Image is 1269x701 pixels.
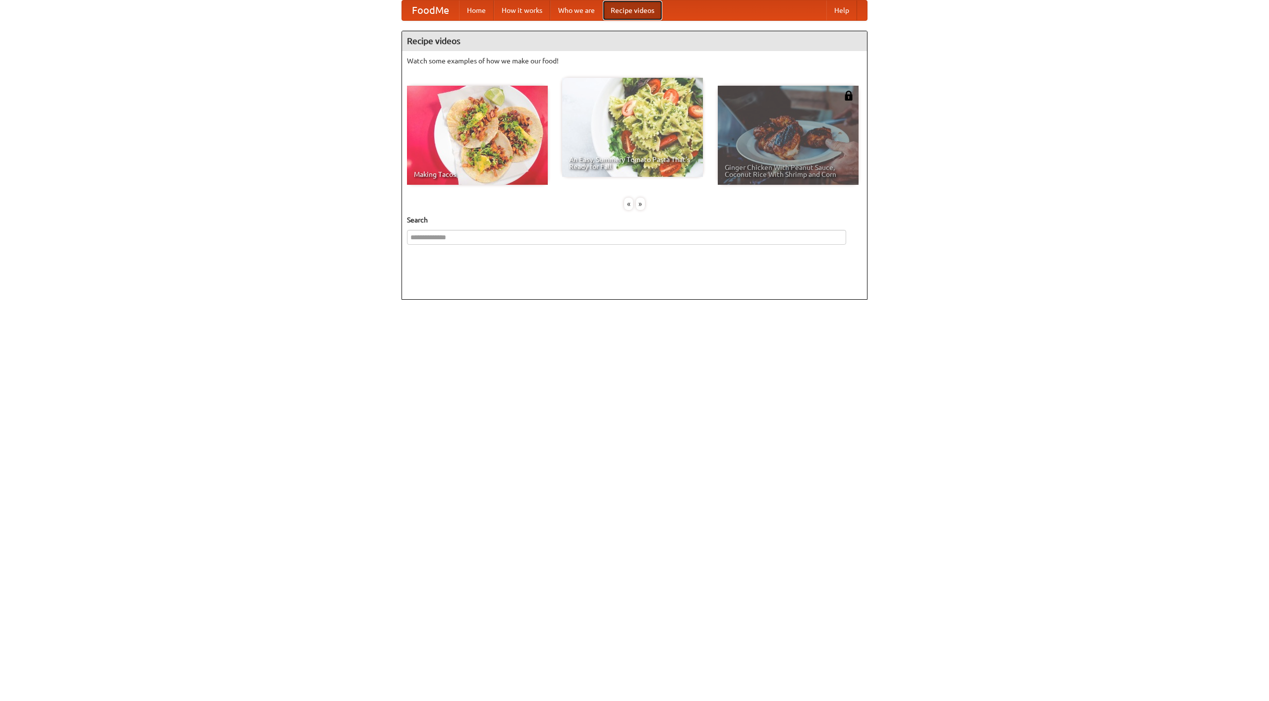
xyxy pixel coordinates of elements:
span: An Easy, Summery Tomato Pasta That's Ready for Fall [569,156,696,170]
h4: Recipe videos [402,31,867,51]
a: Who we are [550,0,603,20]
a: Home [459,0,494,20]
h5: Search [407,215,862,225]
a: Recipe videos [603,0,662,20]
a: How it works [494,0,550,20]
a: An Easy, Summery Tomato Pasta That's Ready for Fall [562,78,703,177]
div: « [624,198,633,210]
a: Help [826,0,857,20]
p: Watch some examples of how we make our food! [407,56,862,66]
a: FoodMe [402,0,459,20]
a: Making Tacos [407,86,548,185]
img: 483408.png [844,91,854,101]
div: » [636,198,645,210]
span: Making Tacos [414,171,541,178]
